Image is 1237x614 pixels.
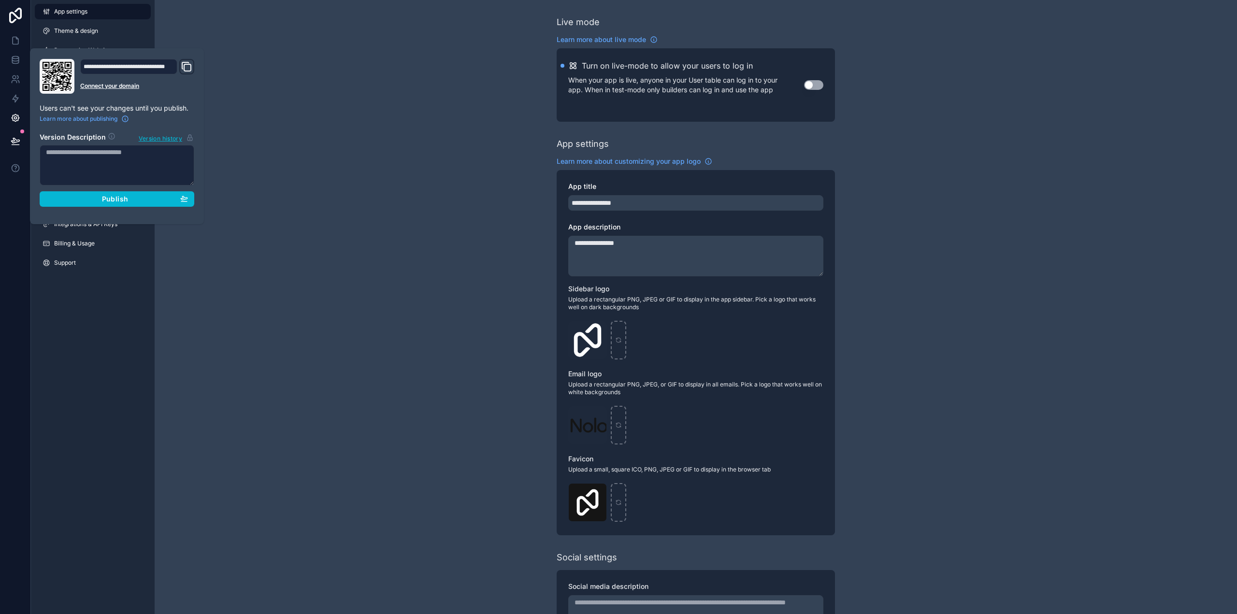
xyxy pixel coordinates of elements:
span: Upload a small, square ICO, PNG, JPEG or GIF to display in the browser tab [568,466,823,473]
a: App settings [35,4,151,19]
span: Version history [139,133,182,143]
span: Publish [102,195,128,203]
span: Support [54,259,76,267]
span: Upload a rectangular PNG, JPEG, or GIF to display in all emails. Pick a logo that works well on w... [568,381,823,396]
button: Publish [40,191,194,207]
span: App title [568,182,596,190]
span: App settings [54,8,87,15]
span: Progressive Web App [54,46,113,54]
p: Users can't see your changes until you publish. [40,103,194,113]
span: Upload a rectangular PNG, JPEG or GIF to display in the app sidebar. Pick a logo that works well ... [568,296,823,311]
a: Progressive Web App [35,43,151,58]
span: Favicon [568,455,593,463]
span: Theme & design [54,27,98,35]
a: Theme & design [35,23,151,39]
a: Billing & Usage [35,236,151,251]
span: Email logo [568,370,602,378]
span: Learn more about customizing your app logo [557,157,701,166]
span: Sidebar logo [568,285,609,293]
a: Learn more about publishing [40,115,129,123]
span: Learn more about publishing [40,115,117,123]
h2: Turn on live-mode to allow your users to log in [582,60,753,71]
div: Live mode [557,15,600,29]
p: When your app is live, anyone in your User table can log in to your app. When in test-mode only b... [568,75,804,95]
a: Learn more about live mode [557,35,658,44]
h2: Version Description [40,132,106,143]
a: Learn more about customizing your app logo [557,157,712,166]
div: Social settings [557,551,617,564]
div: Domain and Custom Link [80,59,194,94]
div: App settings [557,137,609,151]
span: Billing & Usage [54,240,95,247]
a: Support [35,255,151,271]
span: Integrations & API Keys [54,220,117,228]
button: Version history [138,132,194,143]
span: Learn more about live mode [557,35,646,44]
a: Integrations & API Keys [35,216,151,232]
span: App description [568,223,620,231]
a: Connect your domain [80,82,194,90]
span: Social media description [568,582,648,590]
